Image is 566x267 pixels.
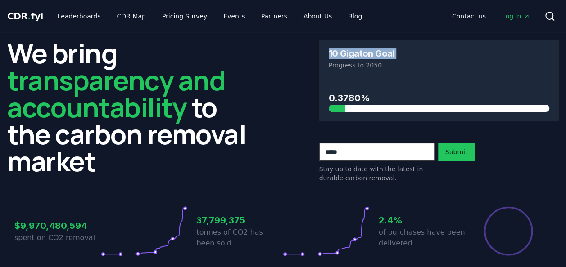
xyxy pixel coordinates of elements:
[196,227,283,249] p: tonnes of CO2 has been sold
[7,10,43,22] a: CDR.fyi
[110,8,153,24] a: CDR Map
[50,8,108,24] a: Leaderboards
[254,8,294,24] a: Partners
[438,143,475,161] button: Submit
[196,214,283,227] h3: 37,799,375
[495,8,537,24] a: Log in
[296,8,339,24] a: About Us
[379,227,465,249] p: of purchases have been delivered
[341,8,369,24] a: Blog
[483,206,534,256] div: Percentage of sales delivered
[502,12,530,21] span: Log in
[7,11,43,22] span: CDR fyi
[155,8,214,24] a: Pricing Survey
[329,49,394,58] h3: 10 Gigaton Goal
[50,8,369,24] nav: Main
[7,62,225,125] span: transparency and accountability
[28,11,31,22] span: .
[319,165,435,182] p: Stay up to date with the latest in durable carbon removal.
[216,8,252,24] a: Events
[14,232,101,243] p: spent on CO2 removal
[445,8,493,24] a: Contact us
[14,219,101,232] h3: $9,970,480,594
[445,8,537,24] nav: Main
[7,40,247,174] h2: We bring to the carbon removal market
[379,214,465,227] h3: 2.4%
[329,61,550,70] p: Progress to 2050
[329,91,550,105] h3: 0.3780%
